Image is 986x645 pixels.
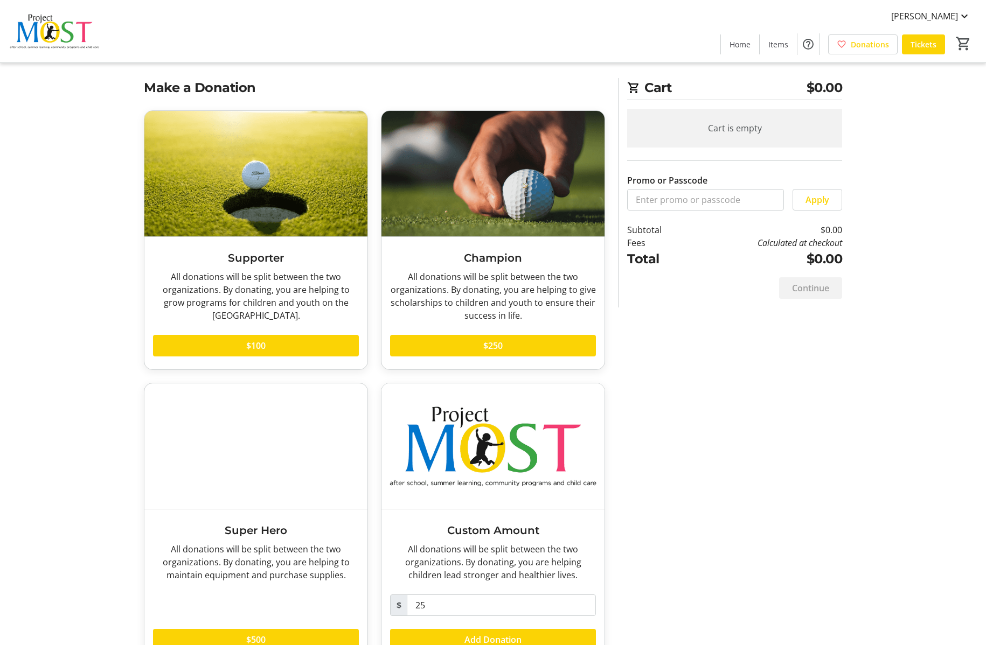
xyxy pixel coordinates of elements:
input: Enter promo or passcode [627,189,784,211]
h3: Champion [390,250,596,266]
div: All donations will be split between the two organizations. By donating, you are helping to mainta... [153,543,359,581]
span: Tickets [911,39,936,50]
span: [PERSON_NAME] [891,10,958,23]
div: All donations will be split between the two organizations. By donating, you are helping children ... [390,543,596,581]
a: Donations [828,34,898,54]
button: Apply [793,189,842,211]
label: Promo or Passcode [627,174,707,187]
td: $0.00 [690,223,842,236]
button: $250 [390,335,596,356]
h2: Cart [627,78,842,100]
div: Cart is empty [627,109,842,148]
span: Apply [806,193,829,206]
div: All donations will be split between the two organizations. By donating, you are helping to grow p... [153,270,359,322]
span: Items [768,39,788,50]
button: [PERSON_NAME] [883,8,980,25]
button: Cart [954,34,973,53]
td: Fees [627,236,690,249]
img: Custom Amount [381,383,605,509]
button: $100 [153,335,359,356]
a: Home [721,34,759,54]
img: Champion [381,111,605,236]
div: All donations will be split between the two organizations. By donating, you are helping to give s... [390,270,596,322]
span: $100 [246,339,266,352]
td: Total [627,249,690,269]
img: Project MOST Inc.'s Logo [6,4,102,58]
span: $ [390,594,407,616]
button: Help [797,33,819,55]
span: $250 [483,339,503,352]
input: Donation Amount [407,594,596,616]
h3: Custom Amount [390,522,596,538]
img: Super Hero [144,383,367,509]
h2: Make a Donation [144,78,605,97]
td: $0.00 [690,249,842,269]
a: Items [760,34,797,54]
td: Calculated at checkout [690,236,842,249]
span: Donations [851,39,889,50]
h3: Supporter [153,250,359,266]
img: Supporter [144,111,367,236]
span: $0.00 [807,78,843,97]
td: Subtotal [627,223,690,236]
span: Home [730,39,751,50]
h3: Super Hero [153,522,359,538]
a: Tickets [902,34,945,54]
